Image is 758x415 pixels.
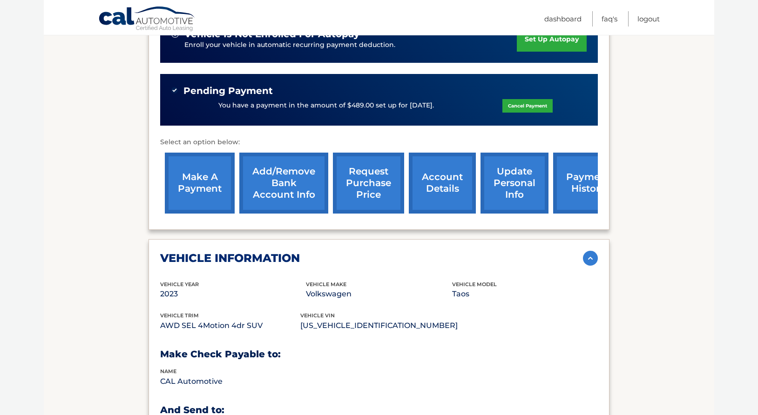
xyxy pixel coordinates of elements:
a: make a payment [165,153,235,214]
span: vehicle vin [300,312,335,319]
p: You have a payment in the amount of $489.00 set up for [DATE]. [218,100,434,111]
a: Cal Automotive [98,6,196,33]
h2: vehicle information [160,251,300,265]
img: accordion-active.svg [583,251,598,266]
img: check-green.svg [171,87,178,94]
p: Volkswagen [306,288,452,301]
a: set up autopay [517,27,587,52]
span: name [160,368,176,375]
span: Pending Payment [183,85,273,97]
a: Cancel Payment [502,99,553,113]
p: Enroll your vehicle in automatic recurring payment deduction. [184,40,517,50]
span: vehicle model [452,281,497,288]
a: payment history [553,153,623,214]
a: request purchase price [333,153,404,214]
a: Dashboard [544,11,582,27]
a: account details [409,153,476,214]
a: Logout [637,11,660,27]
p: Taos [452,288,598,301]
span: vehicle Year [160,281,199,288]
p: AWD SEL 4Motion 4dr SUV [160,319,300,332]
span: vehicle trim [160,312,199,319]
h3: Make Check Payable to: [160,348,598,360]
p: Select an option below: [160,137,598,148]
span: vehicle make [306,281,346,288]
a: FAQ's [602,11,617,27]
p: 2023 [160,288,306,301]
a: update personal info [481,153,548,214]
p: CAL Automotive [160,375,306,388]
a: Add/Remove bank account info [239,153,328,214]
p: [US_VEHICLE_IDENTIFICATION_NUMBER] [300,319,458,332]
